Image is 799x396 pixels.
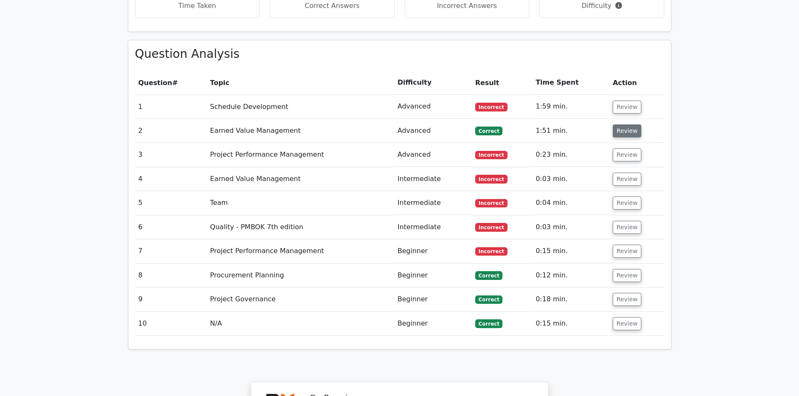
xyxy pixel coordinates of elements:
[532,95,609,119] td: 1:59 min.
[532,264,609,287] td: 0:12 min.
[394,143,472,167] td: Advanced
[532,71,609,95] th: Time Spent
[613,317,641,330] button: Review
[135,95,207,119] td: 1
[207,119,394,143] td: Earned Value Management
[613,197,641,210] button: Review
[135,167,207,191] td: 4
[532,119,609,143] td: 1:51 min.
[475,319,502,328] span: Correct
[394,191,472,215] td: Intermediate
[613,173,641,186] button: Review
[475,247,508,256] span: Incorrect
[532,191,609,215] td: 0:04 min.
[394,312,472,336] td: Beginner
[394,167,472,191] td: Intermediate
[207,95,394,119] td: Schedule Development
[532,287,609,311] td: 0:18 min.
[475,151,508,159] span: Incorrect
[532,312,609,336] td: 0:15 min.
[613,293,641,306] button: Review
[475,223,508,231] span: Incorrect
[142,1,253,11] p: Time Taken
[207,215,394,239] td: Quality - PMBOK 7th edition
[475,103,508,111] span: Incorrect
[135,119,207,143] td: 2
[207,71,394,95] th: Topic
[135,239,207,263] td: 7
[472,71,532,95] th: Result
[394,95,472,119] td: Advanced
[135,71,207,95] th: #
[609,71,664,95] th: Action
[207,239,394,263] td: Project Performance Management
[135,191,207,215] td: 5
[547,1,657,11] p: Difficulty
[532,167,609,191] td: 0:03 min.
[412,1,523,11] p: Incorrect Answers
[135,287,207,311] td: 9
[394,287,472,311] td: Beginner
[138,79,172,87] span: Question
[135,215,207,239] td: 6
[394,215,472,239] td: Intermediate
[135,264,207,287] td: 8
[613,101,641,114] button: Review
[532,143,609,167] td: 0:23 min.
[475,271,502,280] span: Correct
[207,167,394,191] td: Earned Value Management
[135,143,207,167] td: 3
[532,239,609,263] td: 0:15 min.
[475,199,508,207] span: Incorrect
[207,143,394,167] td: Project Performance Management
[475,175,508,183] span: Incorrect
[394,119,472,143] td: Advanced
[135,47,664,61] h3: Question Analysis
[613,269,641,282] button: Review
[207,191,394,215] td: Team
[613,148,641,161] button: Review
[394,239,472,263] td: Beginner
[135,312,207,336] td: 10
[394,264,472,287] td: Beginner
[207,287,394,311] td: Project Governance
[613,245,641,258] button: Review
[394,71,472,95] th: Difficulty
[613,124,641,137] button: Review
[475,127,502,135] span: Correct
[207,312,394,336] td: N/A
[613,221,641,234] button: Review
[277,1,388,11] p: Correct Answers
[532,215,609,239] td: 0:03 min.
[207,264,394,287] td: Procurement Planning
[475,295,502,304] span: Correct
